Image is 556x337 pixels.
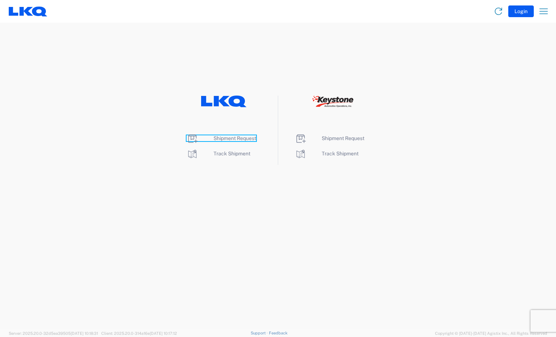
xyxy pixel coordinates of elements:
[187,135,256,141] a: Shipment Request
[322,135,364,141] span: Shipment Request
[71,331,98,336] span: [DATE] 10:18:31
[295,135,364,141] a: Shipment Request
[508,5,534,17] button: Login
[322,151,359,156] span: Track Shipment
[214,135,256,141] span: Shipment Request
[295,151,359,156] a: Track Shipment
[187,151,250,156] a: Track Shipment
[9,331,98,336] span: Server: 2025.20.0-32d5ea39505
[435,330,547,337] span: Copyright © [DATE]-[DATE] Agistix Inc., All Rights Reserved
[150,331,177,336] span: [DATE] 10:17:12
[269,331,287,335] a: Feedback
[214,151,250,156] span: Track Shipment
[251,331,269,335] a: Support
[101,331,177,336] span: Client: 2025.20.0-314a16e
